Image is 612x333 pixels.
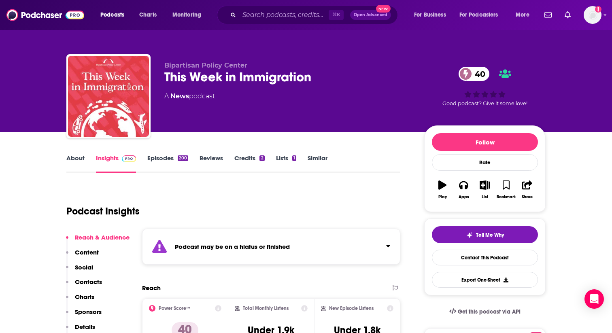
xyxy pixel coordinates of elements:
button: Follow [432,133,538,151]
img: This Week in Immigration [68,56,149,137]
button: open menu [454,8,510,21]
img: tell me why sparkle [466,232,473,238]
a: Show notifications dropdown [541,8,555,22]
img: Podchaser - Follow, Share and Rate Podcasts [6,7,84,23]
div: Share [522,195,533,199]
input: Search podcasts, credits, & more... [239,8,329,21]
div: Open Intercom Messenger [584,289,604,309]
h2: Power Score™ [159,305,190,311]
button: Content [66,248,99,263]
p: Social [75,263,93,271]
p: Contacts [75,278,102,286]
p: Charts [75,293,94,301]
button: Apps [453,175,474,204]
a: Charts [134,8,161,21]
span: Get this podcast via API [458,308,521,315]
div: Search podcasts, credits, & more... [225,6,406,24]
button: Play [432,175,453,204]
span: Logged in as samharazin [584,6,601,24]
div: List [482,195,488,199]
strong: Podcast may be on a hiatus or finished [175,243,290,250]
button: Show profile menu [584,6,601,24]
a: Similar [308,154,327,173]
h1: Podcast Insights [66,205,140,217]
div: Play [438,195,447,199]
a: Lists1 [276,154,296,173]
button: Charts [66,293,94,308]
a: 40 [459,67,489,81]
span: ⌘ K [329,10,344,20]
div: Rate [432,154,538,171]
div: 1 [292,155,296,161]
button: tell me why sparkleTell Me Why [432,226,538,243]
a: Credits2 [234,154,264,173]
div: A podcast [164,91,215,101]
span: For Business [414,9,446,21]
img: User Profile [584,6,601,24]
button: Reach & Audience [66,233,130,248]
span: Tell Me Why [476,232,504,238]
button: Share [517,175,538,204]
h2: New Episode Listens [329,305,374,311]
h2: Total Monthly Listens [243,305,289,311]
span: Open Advanced [354,13,387,17]
span: For Podcasters [459,9,498,21]
span: Charts [139,9,157,21]
div: 2 [259,155,264,161]
div: Bookmark [497,195,516,199]
span: Monitoring [172,9,201,21]
span: More [516,9,529,21]
p: Sponsors [75,308,102,316]
a: News [170,92,189,100]
a: About [66,154,85,173]
button: Open AdvancedNew [350,10,391,20]
a: InsightsPodchaser Pro [96,154,136,173]
svg: Add a profile image [595,6,601,13]
button: open menu [510,8,540,21]
div: 40Good podcast? Give it some love! [424,62,546,112]
span: Bipartisan Policy Center [164,62,247,69]
button: Social [66,263,93,278]
div: Apps [459,195,469,199]
button: open menu [95,8,135,21]
p: Details [75,323,95,331]
button: open menu [408,8,456,21]
span: Good podcast? Give it some love! [442,100,527,106]
button: open menu [167,8,212,21]
span: 40 [467,67,489,81]
span: New [376,5,391,13]
button: Export One-Sheet [432,272,538,288]
h2: Reach [142,284,161,292]
button: List [474,175,495,204]
a: Get this podcast via API [443,302,527,322]
a: Contact This Podcast [432,250,538,265]
p: Content [75,248,99,256]
img: Podchaser Pro [122,155,136,162]
div: 200 [178,155,188,161]
span: Podcasts [100,9,124,21]
section: Click to expand status details [142,229,400,265]
button: Sponsors [66,308,102,323]
button: Bookmark [495,175,516,204]
button: Contacts [66,278,102,293]
p: Reach & Audience [75,233,130,241]
a: Reviews [200,154,223,173]
a: Episodes200 [147,154,188,173]
a: Show notifications dropdown [561,8,574,22]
